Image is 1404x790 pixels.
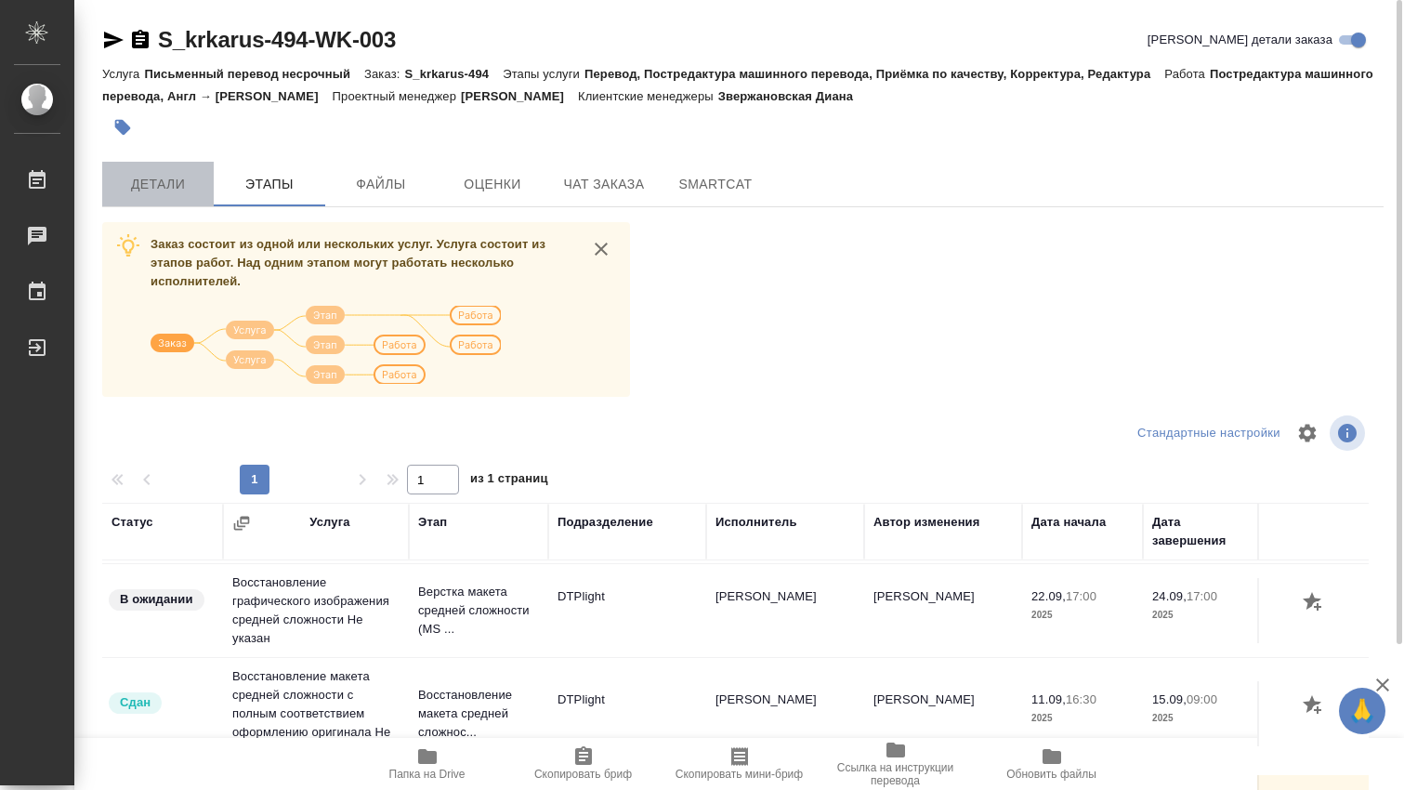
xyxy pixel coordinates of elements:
p: 2025 [1031,709,1134,728]
div: Подразделение [558,513,653,532]
div: Дата начала [1031,513,1106,532]
button: Ссылка на инструкции перевода [818,738,974,790]
span: Посмотреть информацию [1330,415,1369,451]
p: Перевод, Постредактура машинного перевода, Приёмка по качеству, Корректура, Редактура [584,67,1164,81]
div: Услуга [309,513,349,532]
td: [PERSON_NAME] [706,681,864,746]
p: 15.09, [1152,692,1187,706]
p: Проектный менеджер [333,89,461,103]
p: 09:00 [1187,692,1217,706]
p: Звержановская Диана [718,89,867,103]
p: Верстка макета средней сложности (MS ... [418,583,539,639]
span: Детали [113,173,203,196]
span: Чат заказа [559,173,649,196]
span: Заказ состоит из одной или нескольких услуг. Услуга состоит из этапов работ. Над одним этапом мог... [151,237,545,288]
p: Услуга [102,67,144,81]
button: Скопировать бриф [505,738,662,790]
button: close [587,235,615,263]
div: Исполнитель [715,513,797,532]
p: 17:00 [1187,589,1217,603]
span: Обновить файлы [1006,768,1096,781]
span: Скопировать мини-бриф [676,768,803,781]
div: Этап [418,513,447,532]
button: Сгруппировать [232,514,251,533]
span: Настроить таблицу [1285,411,1330,455]
button: 🙏 [1339,688,1385,734]
div: split button [1133,419,1285,448]
p: 24.09, [1152,589,1187,603]
p: Письменный перевод несрочный [144,67,364,81]
span: 🙏 [1346,691,1378,731]
td: Восстановление макета средней сложности с полным соответствием оформлению оригинала Не указан [223,658,409,770]
div: Автор изменения [873,513,979,532]
button: Папка на Drive [349,738,505,790]
div: Статус [112,513,153,532]
td: DTPlight [548,681,706,746]
p: В ожидании [120,590,193,609]
p: Этапы услуги [503,67,584,81]
span: Папка на Drive [389,768,466,781]
p: 2025 [1031,606,1134,625]
a: S_krkarus-494-WK-003 [158,27,396,52]
span: Ссылка на инструкции перевода [829,761,963,787]
span: Скопировать бриф [534,768,632,781]
span: Оценки [448,173,537,196]
td: [PERSON_NAME] [864,578,1022,643]
p: Сдан [120,693,151,712]
button: Скопировать мини-бриф [662,738,818,790]
td: Восстановление графического изображения средней сложности Не указан [223,564,409,657]
p: 16:30 [1066,692,1096,706]
button: Обновить файлы [974,738,1130,790]
button: Скопировать ссылку [129,29,151,51]
p: 11.09, [1031,692,1066,706]
span: SmartCat [671,173,760,196]
p: Восстановление макета средней сложнос... [418,686,539,742]
button: Добавить тэг [102,107,143,148]
span: Файлы [336,173,426,196]
p: 2025 [1152,606,1254,625]
td: DTPlight [548,578,706,643]
p: 17:00 [1066,589,1096,603]
span: [PERSON_NAME] детали заказа [1148,31,1332,49]
span: из 1 страниц [470,467,548,494]
p: S_krkarus-494 [404,67,503,81]
p: Работа [1164,67,1210,81]
p: 22.09, [1031,589,1066,603]
button: Добавить оценку [1298,587,1330,619]
p: Клиентские менеджеры [578,89,718,103]
span: Этапы [225,173,314,196]
p: [PERSON_NAME] [461,89,578,103]
p: Заказ: [364,67,404,81]
td: [PERSON_NAME] [864,681,1022,746]
div: Дата завершения [1152,513,1254,550]
td: [PERSON_NAME] [706,578,864,643]
button: Скопировать ссылку для ЯМессенджера [102,29,125,51]
p: 2025 [1152,709,1254,728]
